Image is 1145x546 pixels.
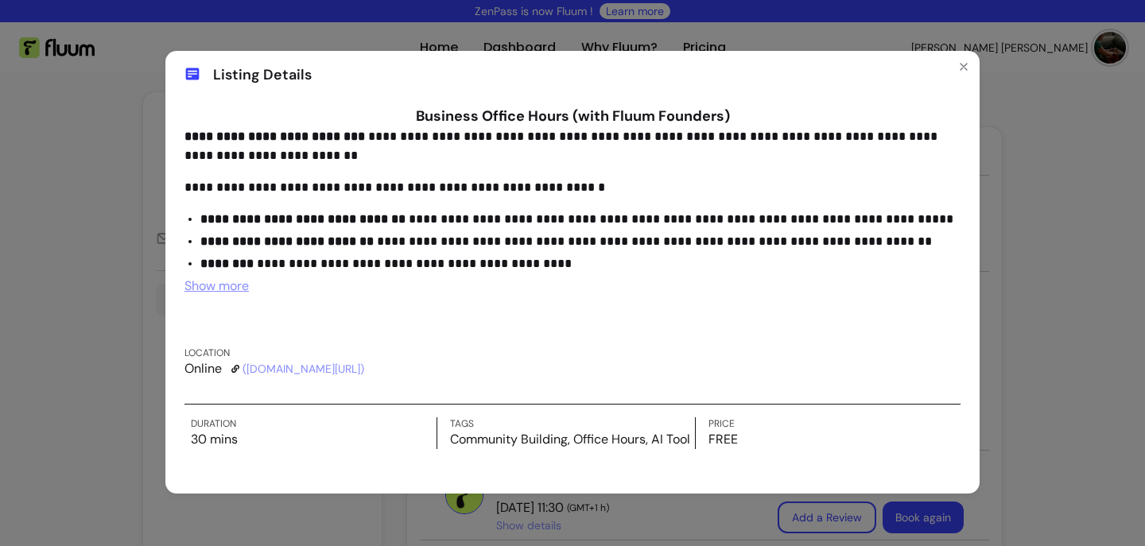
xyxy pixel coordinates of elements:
h1: Business Office Hours (with Fluum Founders) [184,105,961,127]
p: Online [184,359,364,378]
a: ([DOMAIN_NAME][URL]) [243,361,364,377]
p: FREE [708,430,954,449]
span: Listing Details [213,64,312,86]
label: Location [184,347,364,359]
label: Price [708,417,954,430]
button: Close [951,54,976,79]
label: Duration [191,417,437,430]
span: Show more [184,277,249,294]
p: 30 mins [191,430,437,449]
label: Tags [450,417,696,430]
p: Community Building, Office Hours, AI Tool [450,430,696,449]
